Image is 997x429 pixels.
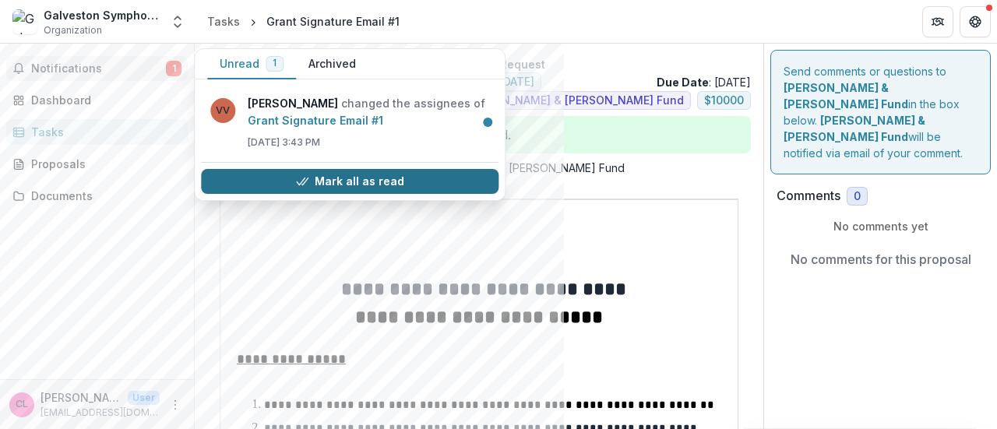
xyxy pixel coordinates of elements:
span: $ 10000 [704,94,744,107]
a: Proposals [6,151,188,177]
strong: [PERSON_NAME] & [PERSON_NAME] Fund [784,81,908,111]
span: [PERSON_NAME] & [PERSON_NAME] Fund [462,94,684,107]
nav: breadcrumb [201,10,406,33]
h2: Comments [777,188,840,203]
strong: [PERSON_NAME] & [PERSON_NAME] Fund [784,114,925,143]
button: Partners [922,6,953,37]
strong: Due Date [657,76,709,89]
span: Organization [44,23,102,37]
span: 0 [854,190,861,203]
div: Galveston Symphony Orchestra [44,7,160,23]
div: Documents [31,188,175,204]
span: 1 [273,58,277,69]
img: Galveston Symphony Orchestra [12,9,37,34]
span: Notifications [31,62,166,76]
button: Mark all as read [201,169,498,194]
a: Grant Signature Email #1 [248,114,383,127]
p: changed the assignees of [248,95,489,129]
a: Tasks [201,10,246,33]
button: More [166,396,185,414]
a: Dashboard [6,87,188,113]
div: Tasks [207,13,240,30]
div: Send comments or questions to in the box below. will be notified via email of your comment. [770,50,991,174]
button: Unread [207,49,296,79]
p: [EMAIL_ADDRESS][DOMAIN_NAME] [41,406,160,420]
div: Christina LeBlanc [16,399,28,410]
button: Notifications1 [6,56,188,81]
div: Dashboard [31,92,175,108]
p: No comments yet [777,218,985,234]
p: [PERSON_NAME] [41,389,122,406]
div: Tasks [31,124,175,140]
div: Grant Signature Email #1 [266,13,400,30]
a: Documents [6,183,188,209]
a: Tasks [6,119,188,145]
p: User [128,391,160,405]
p: No comments for this proposal [791,250,971,269]
div: Proposals [31,156,175,172]
p: : [DATE] [657,74,751,90]
span: 1 [166,61,181,76]
button: Get Help [960,6,991,37]
button: Archived [296,49,368,79]
button: Open entity switcher [167,6,188,37]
